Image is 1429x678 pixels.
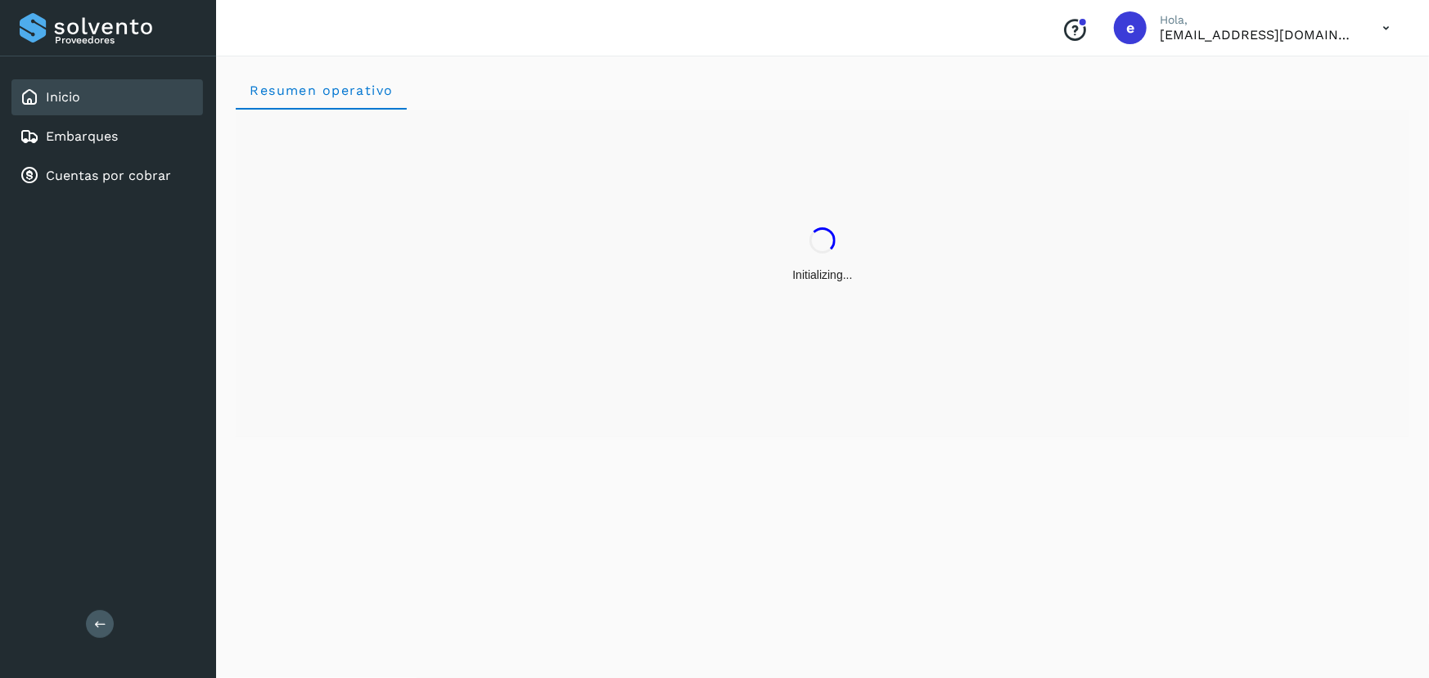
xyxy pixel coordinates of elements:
[249,83,394,98] span: Resumen operativo
[11,79,203,115] div: Inicio
[11,158,203,194] div: Cuentas por cobrar
[1160,27,1356,43] p: ebenezer5009@gmail.com
[46,168,171,183] a: Cuentas por cobrar
[55,34,196,46] p: Proveedores
[46,128,118,144] a: Embarques
[11,119,203,155] div: Embarques
[46,89,80,105] a: Inicio
[1160,13,1356,27] p: Hola,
